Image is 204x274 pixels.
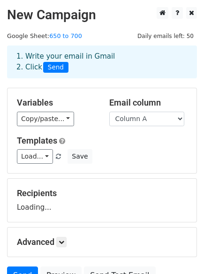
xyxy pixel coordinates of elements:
a: Copy/paste... [17,112,74,126]
h5: Variables [17,98,95,108]
h5: Email column [109,98,188,108]
a: Load... [17,149,53,164]
h5: Recipients [17,188,187,198]
button: Save [68,149,92,164]
a: Daily emails left: 50 [134,32,197,39]
h5: Advanced [17,237,187,247]
div: Loading... [17,188,187,213]
a: Templates [17,136,57,145]
span: Send [43,62,68,73]
div: 1. Write your email in Gmail 2. Click [9,51,195,73]
small: Google Sheet: [7,32,82,39]
h2: New Campaign [7,7,197,23]
a: 650 to 700 [49,32,82,39]
span: Daily emails left: 50 [134,31,197,41]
